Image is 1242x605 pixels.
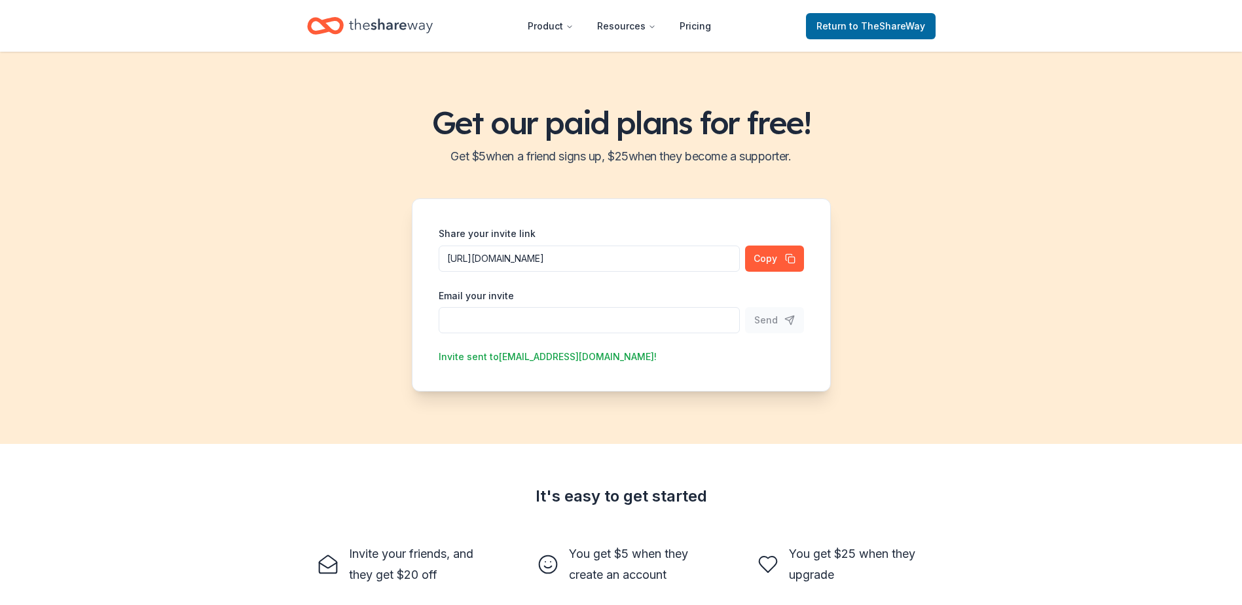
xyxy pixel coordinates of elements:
[307,10,433,41] a: Home
[16,146,1226,167] h2: Get $ 5 when a friend signs up, $ 25 when they become a supporter.
[789,543,925,585] div: You get $25 when they upgrade
[849,20,925,31] span: to TheShareWay
[16,104,1226,141] h1: Get our paid plans for free!
[745,246,804,272] button: Copy
[517,13,584,39] button: Product
[439,349,740,365] div: Invite sent to [EMAIL_ADDRESS][DOMAIN_NAME] !
[669,13,721,39] a: Pricing
[307,486,936,507] div: It's easy to get started
[587,13,667,39] button: Resources
[569,543,705,585] div: You get $5 when they create an account
[806,13,936,39] a: Returnto TheShareWay
[439,227,536,240] label: Share your invite link
[439,289,514,302] label: Email your invite
[816,18,925,34] span: Return
[349,543,485,585] div: Invite your friends, and they get $20 off
[517,10,721,41] nav: Main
